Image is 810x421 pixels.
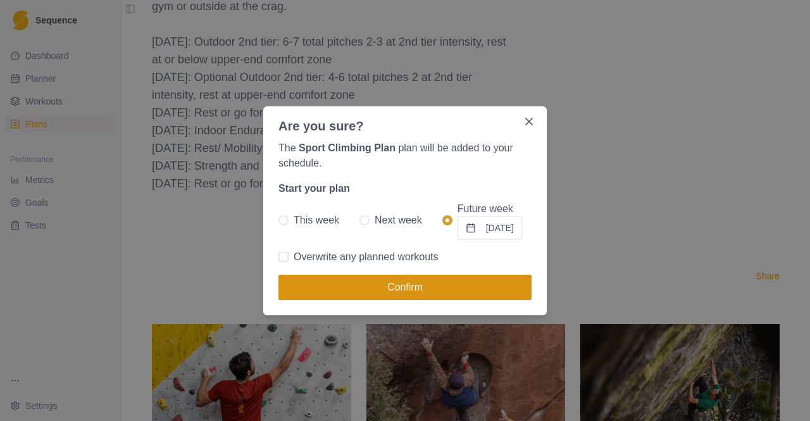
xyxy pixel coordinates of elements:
span: Overwrite any planned workouts [294,249,439,265]
p: Start your plan [278,181,532,196]
header: Are you sure? [263,106,547,135]
button: Future week [458,217,522,239]
p: Future week [458,201,522,217]
button: Confirm [278,275,532,300]
button: Close [519,111,539,132]
p: Sport Climbing Plan [299,142,396,153]
div: The plan will be added to your schedule. [263,135,547,315]
span: Next week [375,213,422,228]
span: This week [294,213,339,228]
